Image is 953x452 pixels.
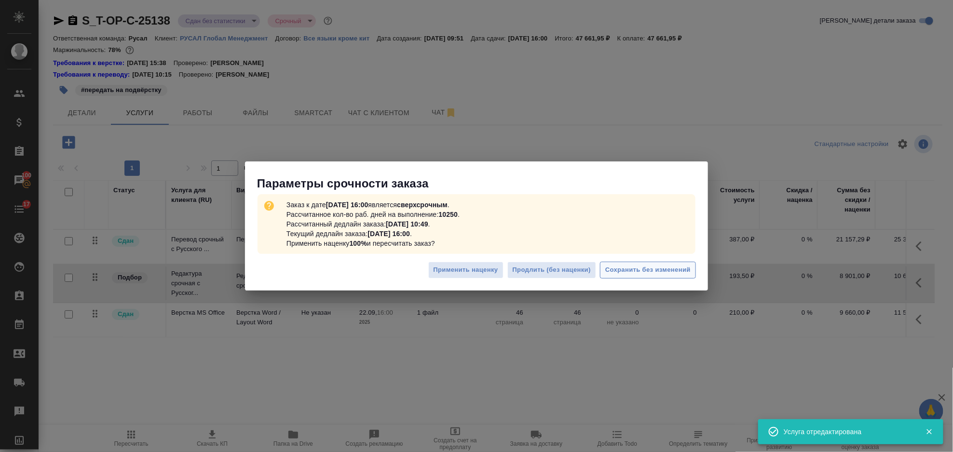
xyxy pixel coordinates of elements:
span: Применить наценку [434,265,498,276]
button: Сохранить без изменений [600,262,696,279]
button: Применить наценку [428,262,504,279]
p: Параметры срочности заказа [257,176,708,191]
b: 10250 [439,211,458,218]
p: Заказ к дате является . Рассчитанное кол-во раб. дней на выполнение: . Рассчитанный дедлайн заказ... [283,196,463,252]
b: [DATE] 16:00 [368,230,410,238]
span: Продлить (без наценки) [513,265,591,276]
b: [DATE] 16:00 [326,201,368,209]
b: сверхсрочным [397,201,448,209]
div: Услуга отредактирована [784,427,911,437]
button: Продлить (без наценки) [507,262,596,279]
span: Сохранить без изменений [605,265,691,276]
b: [DATE] 10:49 [386,220,428,228]
b: 100% [350,239,367,247]
button: Закрыть [919,427,939,436]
